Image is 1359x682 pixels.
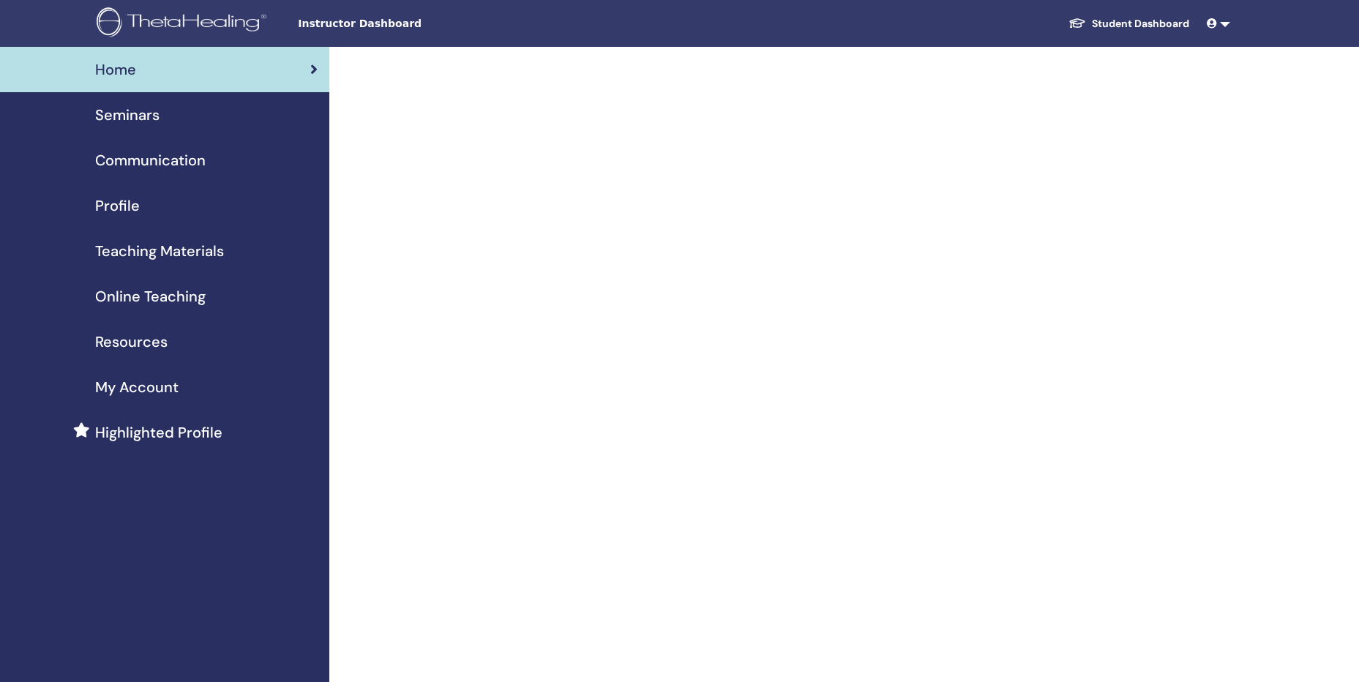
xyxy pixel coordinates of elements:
img: graduation-cap-white.svg [1068,17,1086,29]
span: Instructor Dashboard [298,16,517,31]
span: Online Teaching [95,285,206,307]
span: Seminars [95,104,160,126]
span: Communication [95,149,206,171]
a: Student Dashboard [1057,10,1201,37]
span: Highlighted Profile [95,421,222,443]
span: Teaching Materials [95,240,224,262]
span: Profile [95,195,140,217]
span: My Account [95,376,179,398]
span: Resources [95,331,168,353]
span: Home [95,59,136,80]
img: logo.png [97,7,272,40]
